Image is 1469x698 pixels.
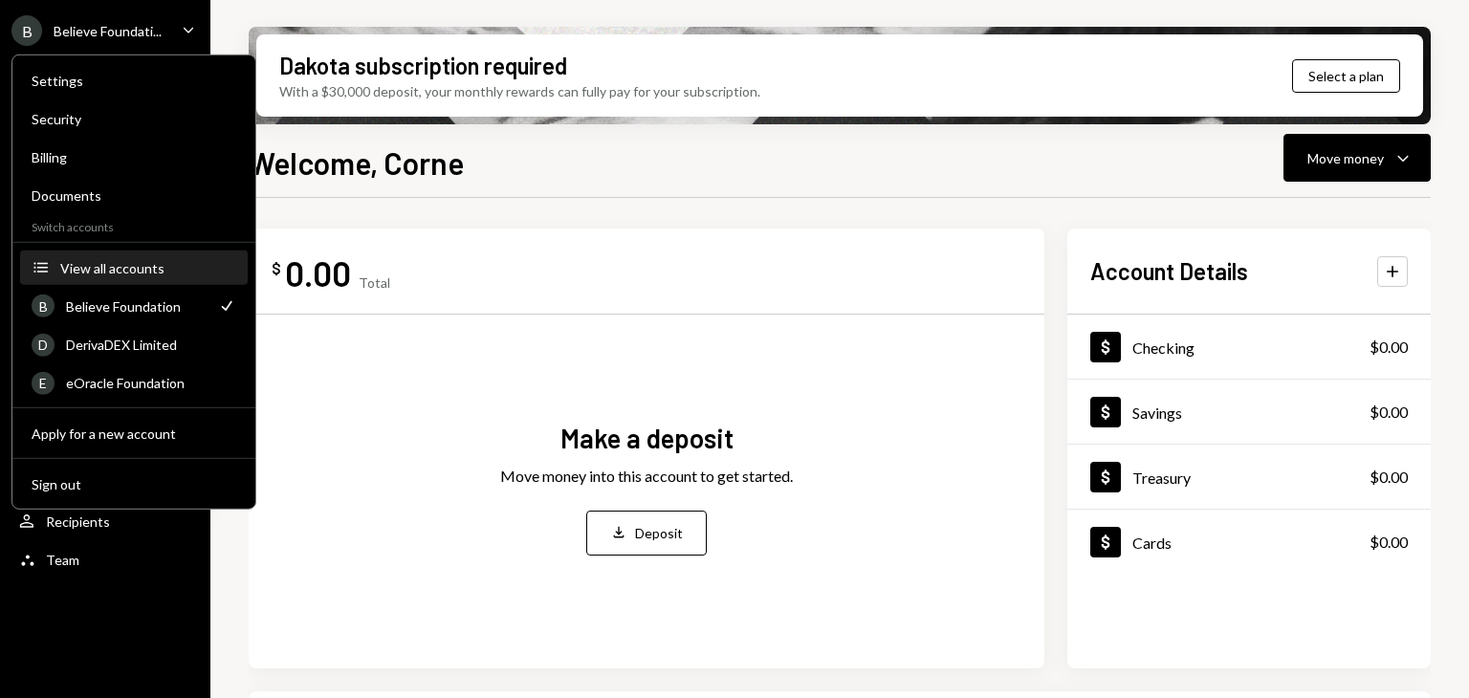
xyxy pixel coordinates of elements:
a: Documents [20,178,248,212]
div: With a $30,000 deposit, your monthly rewards can fully pay for your subscription. [279,81,760,101]
div: Sign out [32,475,236,491]
div: Total [359,274,390,291]
a: Team [11,542,199,577]
div: Savings [1132,404,1182,422]
h1: Welcome, Corne [249,143,464,182]
div: D [32,333,55,356]
div: $0.00 [1370,336,1408,359]
div: Checking [1132,338,1195,357]
a: Recipients [11,504,199,538]
div: View all accounts [60,259,236,275]
div: Move money into this account to get started. [500,465,793,488]
div: Security [32,111,236,127]
div: B [11,15,42,46]
a: Savings$0.00 [1067,380,1431,444]
button: Move money [1283,134,1431,182]
button: View all accounts [20,251,248,286]
div: Cards [1132,534,1172,552]
div: Switch accounts [12,216,255,234]
a: Cards$0.00 [1067,510,1431,574]
div: $ [272,259,281,278]
button: Apply for a new account [20,417,248,451]
div: eOracle Foundation [66,375,236,391]
div: Make a deposit [560,420,734,457]
div: $0.00 [1370,401,1408,424]
div: Billing [32,149,236,165]
div: Believe Foundati... [54,23,162,39]
div: B [32,294,55,317]
div: Apply for a new account [32,425,236,441]
div: DerivaDEX Limited [66,337,236,353]
div: Believe Foundation [66,297,206,314]
div: $0.00 [1370,466,1408,489]
a: Settings [20,63,248,98]
button: Deposit [586,511,707,556]
div: 0.00 [285,251,351,294]
div: Recipients [46,513,110,530]
div: Treasury [1132,469,1191,487]
a: DDerivaDEX Limited [20,327,248,361]
h2: Account Details [1090,255,1248,287]
div: Dakota subscription required [279,50,567,81]
a: Checking$0.00 [1067,315,1431,379]
div: Deposit [635,523,683,543]
div: Move money [1307,148,1384,168]
div: E [32,371,55,394]
a: EeOracle Foundation [20,365,248,400]
div: Documents [32,187,236,204]
div: Settings [32,73,236,89]
div: Team [46,552,79,568]
a: Billing [20,140,248,174]
button: Sign out [20,468,248,502]
a: Security [20,101,248,136]
div: $0.00 [1370,531,1408,554]
a: Treasury$0.00 [1067,445,1431,509]
button: Select a plan [1292,59,1400,93]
